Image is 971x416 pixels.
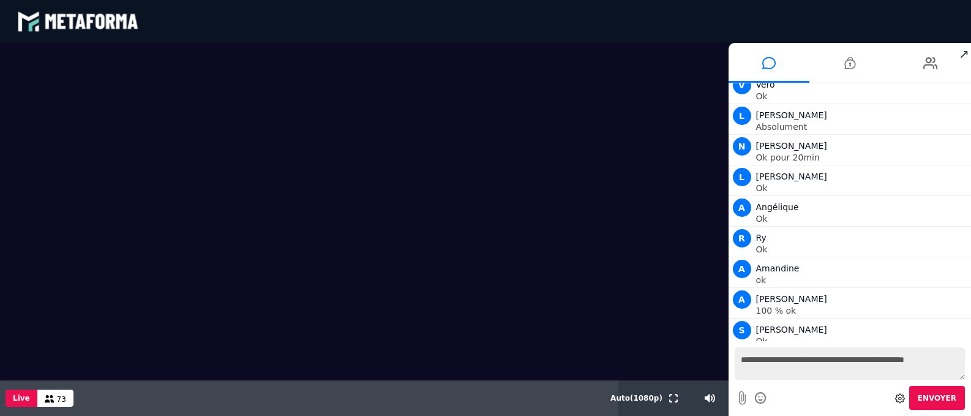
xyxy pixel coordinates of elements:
span: Véro [756,80,775,89]
span: Ry [756,233,767,243]
span: L [733,168,751,186]
span: Envoyer [918,394,956,403]
p: Absolument [756,123,969,131]
p: 100 % ok [756,306,969,315]
button: Envoyer [909,386,965,410]
p: Ok [756,92,969,100]
span: ↗ [957,43,971,65]
button: Live [6,390,37,407]
span: S [733,321,751,339]
span: R [733,229,751,248]
span: [PERSON_NAME] [756,110,827,120]
span: A [733,260,751,278]
span: [PERSON_NAME] [756,141,827,151]
span: L [733,107,751,125]
p: ok [756,276,969,284]
button: Auto(1080p) [608,380,665,416]
p: Ok pour 20min [756,153,969,162]
p: Ok [756,245,969,254]
span: A [733,199,751,217]
p: Ok [756,184,969,192]
span: V [733,76,751,94]
span: [PERSON_NAME] [756,294,827,304]
span: [PERSON_NAME] [756,172,827,181]
span: 73 [57,395,66,404]
span: [PERSON_NAME] [756,325,827,335]
p: Ok [756,337,969,346]
span: Amandine [756,263,800,273]
p: Ok [756,214,969,223]
span: Angélique [756,202,799,212]
span: N [733,137,751,156]
span: A [733,290,751,309]
span: Auto ( 1080 p) [610,394,662,403]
